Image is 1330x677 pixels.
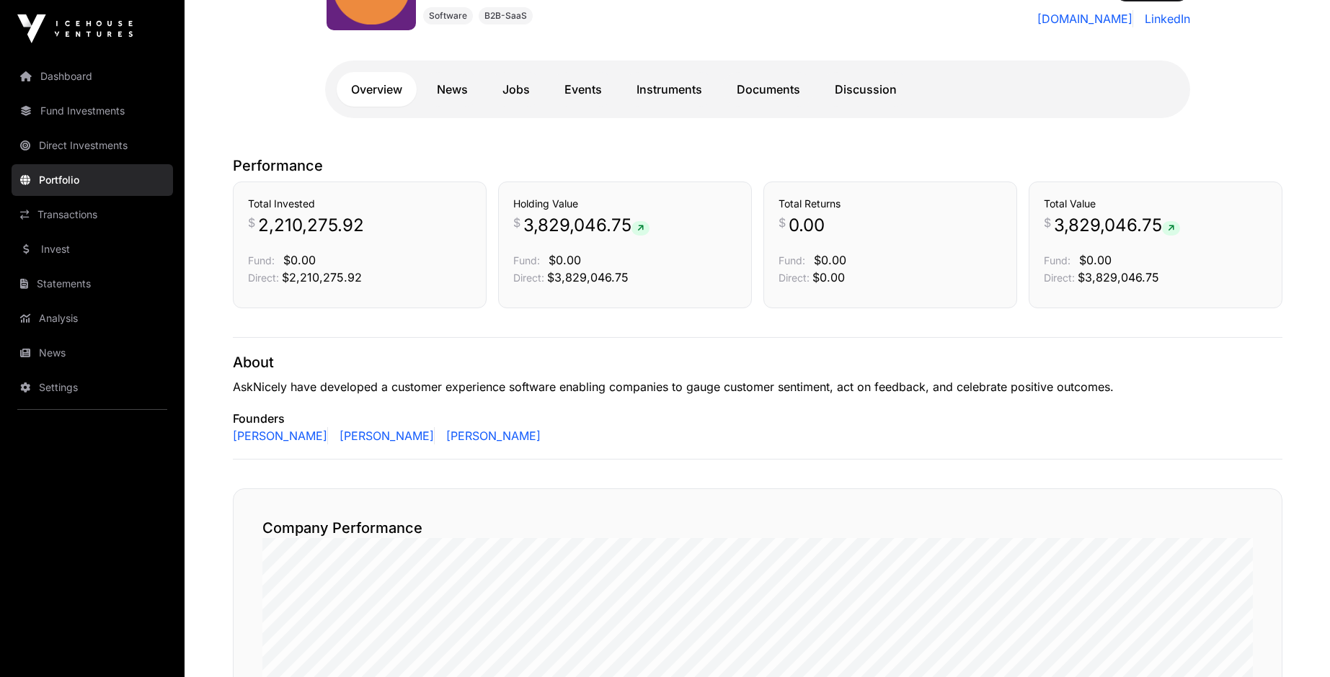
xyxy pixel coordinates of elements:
span: $2,210,275.92 [282,270,362,284]
span: Fund: [1044,254,1070,266]
a: [PERSON_NAME] [233,427,328,444]
h3: Holding Value [513,197,737,211]
p: AskNicely have developed a customer experience software enabling companies to gauge customer sent... [233,378,1282,395]
a: Jobs [488,72,544,107]
span: Direct: [779,272,810,284]
span: $0.00 [549,253,581,267]
a: Analysis [12,302,173,334]
a: [PERSON_NAME] [334,427,435,444]
nav: Tabs [337,72,1179,107]
span: 2,210,275.92 [258,214,364,237]
span: $ [779,214,786,231]
span: Software [429,10,467,22]
p: About [233,352,1282,372]
span: Direct: [248,272,279,284]
span: $ [513,214,520,231]
a: Invest [12,233,173,265]
a: Statements [12,268,173,300]
a: Portfolio [12,164,173,196]
a: News [12,337,173,369]
span: $3,829,046.75 [547,270,629,284]
a: Direct Investments [12,130,173,161]
span: $0.00 [814,253,846,267]
a: [DOMAIN_NAME] [1037,10,1133,27]
h3: Total Returns [779,197,1002,211]
a: Overview [337,72,417,107]
span: Fund: [248,254,275,266]
span: Fund: [779,254,805,266]
h3: Total Invested [248,197,471,211]
span: $ [1044,214,1051,231]
a: Documents [722,72,815,107]
a: Instruments [622,72,717,107]
a: News [422,72,482,107]
span: Direct: [1044,272,1075,284]
a: [PERSON_NAME] [440,427,541,444]
p: Founders [233,410,1282,427]
span: Fund: [513,254,540,266]
span: B2B-SaaS [484,10,527,22]
span: 0.00 [789,214,825,237]
span: 3,829,046.75 [523,214,650,237]
span: $0.00 [283,253,316,267]
span: $3,829,046.75 [1078,270,1159,284]
a: Fund Investments [12,95,173,127]
a: Settings [12,372,173,403]
a: LinkedIn [1139,10,1190,27]
a: Transactions [12,199,173,230]
span: Direct: [513,272,544,284]
a: Discussion [820,72,911,107]
p: Performance [233,156,1282,176]
span: $ [248,214,255,231]
h3: Total Value [1044,197,1267,211]
h2: Company Performance [262,518,1253,538]
img: Icehouse Ventures Logo [17,14,133,43]
span: $0.00 [812,270,845,284]
iframe: Chat Widget [1258,608,1330,677]
a: Dashboard [12,60,173,92]
a: Events [550,72,616,107]
span: 3,829,046.75 [1054,214,1180,237]
span: $0.00 [1079,253,1112,267]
